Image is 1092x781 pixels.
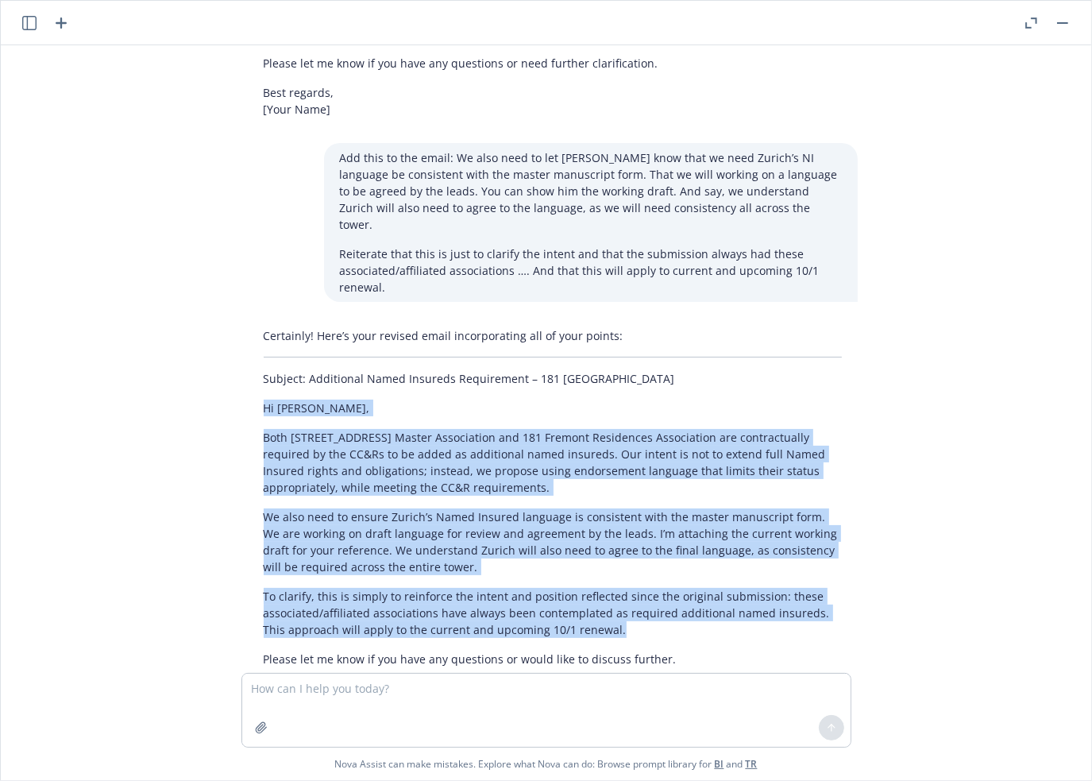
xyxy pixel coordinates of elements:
p: To clarify, this is simply to reinforce the intent and position reflected since the original subm... [264,588,842,638]
a: TR [746,757,758,771]
span: Nova Assist can make mistakes. Explore what Nova can do: Browse prompt library for and [335,748,758,780]
p: Please let me know if you have any questions or would like to discuss further. [264,651,842,667]
p: Please let me know if you have any questions or need further clarification. [264,55,842,72]
a: BI [715,757,724,771]
p: Best regards, [Your Name] [264,84,842,118]
p: Add this to the email: We also need to let [PERSON_NAME] know that we need Zurich’s NI language b... [340,149,842,233]
p: Hi [PERSON_NAME], [264,400,842,416]
p: Both [STREET_ADDRESS] Master Association and 181 Fremont Residences Association are contractually... [264,429,842,496]
p: Certainly! Here’s your revised email incorporating all of your points: [264,327,842,344]
p: Reiterate that this is just to clarify the intent and that the submission always had these associ... [340,246,842,296]
p: Subject: Additional Named Insureds Requirement – 181 [GEOGRAPHIC_DATA] [264,370,842,387]
p: We also need to ensure Zurich’s Named Insured language is consistent with the master manuscript f... [264,508,842,575]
